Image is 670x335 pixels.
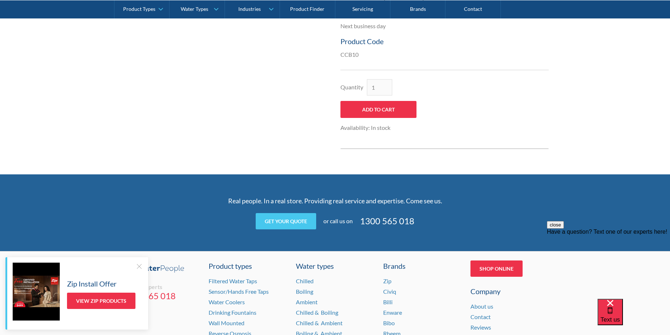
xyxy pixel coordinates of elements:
p: Next business day [340,22,549,30]
div: Industries [238,6,261,12]
p: CCB10 [340,50,549,59]
p: Real people. In a real store. Providing real service and expertise. Come see us. [194,196,476,206]
a: Sensor/Hands Free Taps [209,288,269,295]
img: Zip Install Offer [13,263,60,321]
a: 1300 565 018 [121,291,200,301]
a: Contact [470,313,491,320]
div: Water Types [181,6,208,12]
a: Water Coolers [209,298,245,305]
iframe: podium webchat widget prompt [547,221,670,308]
a: Ambient [296,298,318,305]
a: Civiq [383,288,396,295]
a: Enware [383,309,402,316]
div: or call us on [323,217,353,225]
a: Billi [383,298,393,305]
a: Wall Mounted [209,319,244,326]
a: Product types [209,260,287,271]
a: 1300 565 018 [360,215,414,228]
div: Availability: In stock [340,123,416,132]
a: Chilled & Ambient [296,319,343,326]
input: Add to Cart [340,101,416,118]
a: Reviews [470,324,491,331]
div: Company [470,286,549,297]
a: Bibo [383,319,395,326]
iframe: podium webchat widget bubble [598,299,670,335]
div: Product Types [123,6,155,12]
label: Quantity [340,83,363,92]
a: Boiling [296,288,313,295]
h5: Zip Install Offer [67,278,117,289]
a: Shop Online [470,260,523,277]
a: Chilled [296,277,314,284]
a: Filtered Water Taps [209,277,257,284]
a: Water types [296,260,374,271]
div: Call the experts [121,283,200,291]
a: Get your quote [256,213,316,229]
a: Drinking Fountains [209,309,256,316]
h5: Product Code [340,36,549,47]
a: View Zip Products [67,293,135,309]
a: Zip [383,277,391,284]
a: Chilled & Boiling [296,309,338,316]
a: About us [470,303,493,310]
div: Brands [383,260,461,271]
